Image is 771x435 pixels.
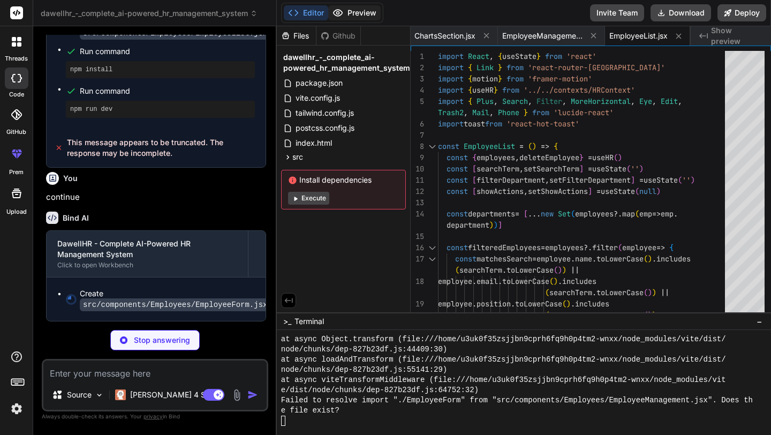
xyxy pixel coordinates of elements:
[438,96,464,106] span: import
[571,254,575,264] span: .
[80,46,255,57] span: Run command
[656,243,665,252] span: =>
[468,74,472,84] span: {
[588,153,592,162] span: =
[489,51,494,61] span: ,
[639,175,644,185] span: =
[438,85,464,95] span: import
[411,141,424,152] div: 8
[661,96,678,106] span: Edit
[717,4,766,21] button: Deploy
[477,96,494,106] span: Plus
[447,164,468,174] span: const
[288,175,399,185] span: Install dependencies
[80,288,270,310] div: Create
[524,164,579,174] span: setSearchTerm
[498,220,502,230] span: ]
[562,299,566,309] span: (
[558,276,562,286] span: .
[70,105,251,114] pre: npm run dev
[588,164,592,174] span: =
[231,389,243,401] img: attachment
[472,74,498,84] span: motion
[130,389,210,400] p: [PERSON_NAME] 4 S..
[277,31,316,41] div: Files
[622,243,656,252] span: employee
[411,62,424,73] div: 2
[524,209,528,219] span: [
[414,31,475,41] span: ChartsSection.jsx
[447,243,468,252] span: const
[554,276,558,286] span: )
[425,253,439,265] div: Click to collapse the range.
[498,108,519,117] span: Phone
[644,288,648,297] span: (
[477,175,545,185] span: filterDepartment
[294,316,324,327] span: Terminal
[411,96,424,107] div: 5
[80,86,255,96] span: Run command
[411,208,424,220] div: 14
[502,276,549,286] span: toLowerCase
[447,220,489,230] span: department
[528,74,592,84] span: 'framer-motion'
[549,175,631,185] span: setFilterDepartment
[472,186,477,196] span: [
[63,213,89,223] h6: Bind AI
[468,243,541,252] span: filteredEmployees
[566,51,596,61] span: 'react'
[411,276,424,287] div: 18
[477,299,511,309] span: position
[644,254,648,264] span: (
[596,310,644,320] span: toLowerCase
[477,254,532,264] span: matchesSearch
[528,141,532,151] span: (
[294,77,344,89] span: package.json
[6,207,27,216] label: Upload
[7,400,26,418] img: settings
[477,186,524,196] span: showActions
[294,107,355,119] span: tailwind.config.js
[644,175,678,185] span: useState
[515,209,519,219] span: =
[468,209,515,219] span: departments
[519,141,524,151] span: =
[554,265,558,275] span: (
[511,299,515,309] span: .
[489,108,494,117] span: ,
[281,385,479,395] span: e/dist/node/chunks/dep-827b23df.js:64752:32)
[80,298,270,311] code: src/components/Employees/EmployeeForm.jsx
[626,164,631,174] span: (
[477,276,498,286] span: email
[494,96,498,106] span: ,
[554,108,614,117] span: 'lucide-react'
[614,209,622,219] span: ?.
[283,316,291,327] span: >_
[528,209,541,219] span: ...
[554,141,558,151] span: {
[566,299,571,309] span: )
[411,130,424,141] div: 7
[639,96,652,106] span: Eye
[536,96,562,106] span: Filter
[5,54,28,63] label: threads
[558,209,571,219] span: Set
[281,395,753,406] span: Failed to resolve import "./EmployeeForm" from "src/components/Employees/EmployeeManagement.jsx"....
[438,51,464,61] span: import
[652,209,661,219] span: =>
[281,355,726,365] span: at async loadAndTransform (file:///home/u3uk0f35zsjjbn9cprh6fq9h0p4tm2-wnxx/node_modules/vite/dist/
[711,25,762,47] span: Show preview
[281,344,448,355] span: node/chunks/dep-827b23df.js:44409:30)
[281,365,448,375] span: node/chunks/dep-827b23df.js:55141:29)
[57,238,237,260] div: DawellHR - Complete AI-Powered HR Management System
[468,85,472,95] span: {
[294,92,341,104] span: vite.config.js
[528,186,588,196] span: setShowActions
[477,63,494,72] span: Link
[294,137,333,149] span: index.html
[592,288,596,297] span: .
[438,63,464,72] span: import
[549,276,554,286] span: (
[507,74,524,84] span: from
[498,51,502,61] span: {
